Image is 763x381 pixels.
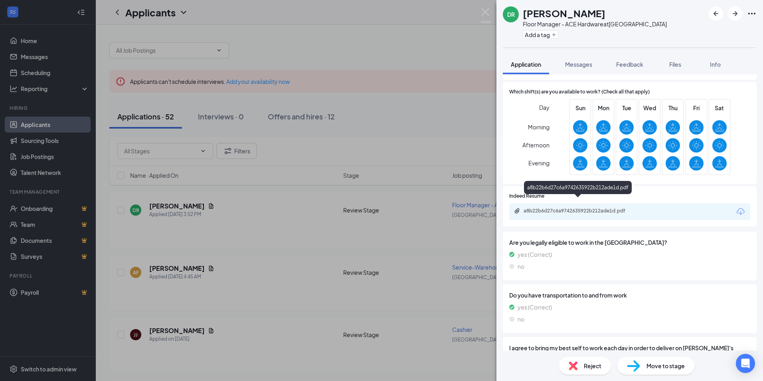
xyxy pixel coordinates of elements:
span: Wed [642,103,657,112]
span: Do you have transportation to and from work [509,291,750,300]
span: Sat [712,103,727,112]
span: Fri [689,103,704,112]
a: Paperclipa8b22b6d27c6a9742635922b212ade1d.pdf [514,208,643,215]
svg: Paperclip [514,208,520,214]
span: yes (Correct) [518,303,552,312]
button: ArrowRight [728,6,742,21]
button: PlusAdd a tag [523,30,558,39]
span: Afternoon [522,138,550,152]
h1: [PERSON_NAME] [523,6,605,20]
svg: Ellipses [747,9,757,18]
span: Tue [619,103,634,112]
div: DR [507,10,515,18]
span: Day [539,103,550,112]
svg: Plus [551,32,556,37]
span: Thu [666,103,680,112]
button: ArrowLeftNew [709,6,723,21]
div: Open Intercom Messenger [736,354,755,373]
svg: ArrowLeftNew [711,9,721,18]
span: Mon [596,103,611,112]
div: Floor Manager - ACE Hardware at [GEOGRAPHIC_DATA] [523,20,667,28]
span: Move to stage [646,361,685,370]
span: Messages [565,61,592,68]
span: Indeed Resume [509,192,544,200]
div: a8b22b6d27c6a9742635922b212ade1d.pdf [524,181,632,194]
div: a8b22b6d27c6a9742635922b212ade1d.pdf [524,208,635,214]
span: Sun [573,103,587,112]
span: no [518,262,524,271]
span: Reject [584,361,601,370]
span: Morning [528,120,550,134]
svg: ArrowRight [730,9,740,18]
span: Info [710,61,721,68]
span: Files [669,61,681,68]
span: yes (Correct) [518,250,552,259]
span: I agree to bring my best self to work each day in order to deliver on [PERSON_NAME]'s Helpful pro... [509,343,750,361]
span: Application [511,61,541,68]
span: Evening [528,156,550,170]
svg: Download [736,207,745,216]
span: Feedback [616,61,643,68]
span: Which shift(s) are you available to work? (Check all that apply) [509,88,650,96]
span: Are you legally eligible to work in the [GEOGRAPHIC_DATA]? [509,238,750,247]
span: no [518,315,524,323]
